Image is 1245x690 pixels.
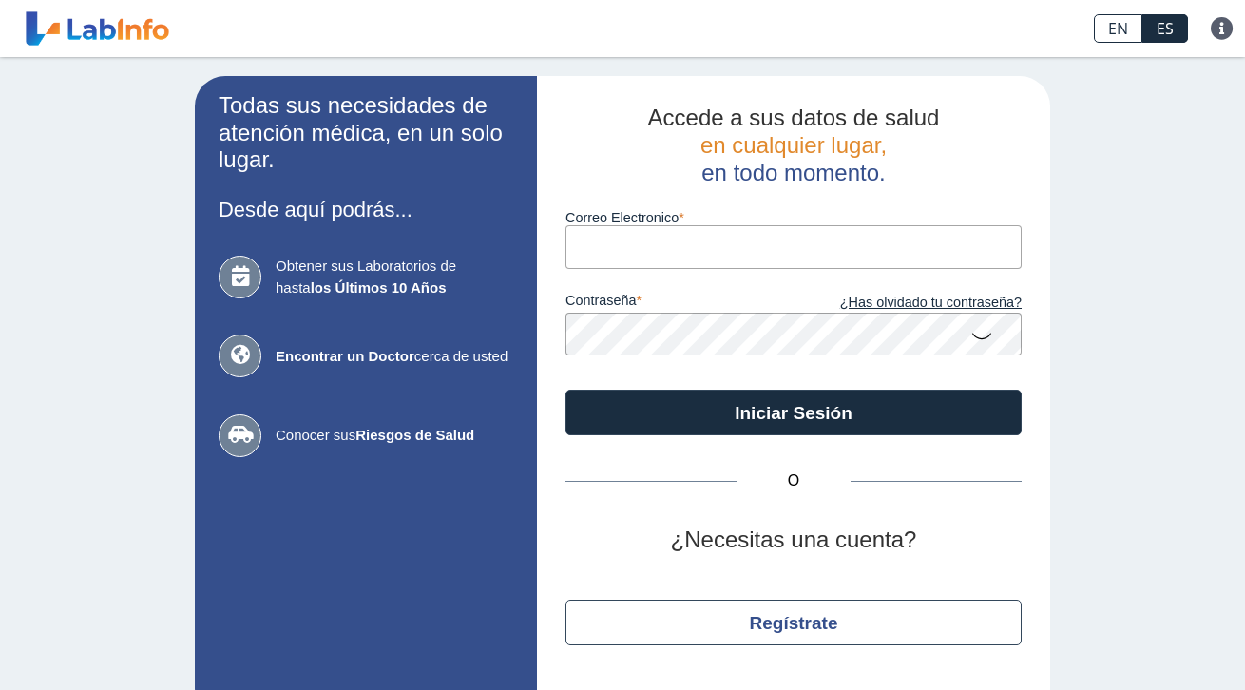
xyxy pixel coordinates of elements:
h3: Desde aquí podrás... [219,198,513,221]
span: Obtener sus Laboratorios de hasta [276,256,513,298]
label: contraseña [565,293,794,314]
h2: Todas sus necesidades de atención médica, en un solo lugar. [219,92,513,174]
a: EN [1094,14,1142,43]
span: Conocer sus [276,425,513,447]
a: ES [1142,14,1188,43]
button: Iniciar Sesión [565,390,1022,435]
b: los Últimos 10 Años [311,279,447,296]
label: Correo Electronico [565,210,1022,225]
span: en todo momento. [701,160,885,185]
a: ¿Has olvidado tu contraseña? [794,293,1022,314]
span: O [737,470,851,492]
span: cerca de usted [276,346,513,368]
span: Accede a sus datos de salud [648,105,940,130]
button: Regístrate [565,600,1022,645]
b: Encontrar un Doctor [276,348,414,364]
h2: ¿Necesitas una cuenta? [565,527,1022,554]
b: Riesgos de Salud [355,427,474,443]
span: en cualquier lugar, [700,132,887,158]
